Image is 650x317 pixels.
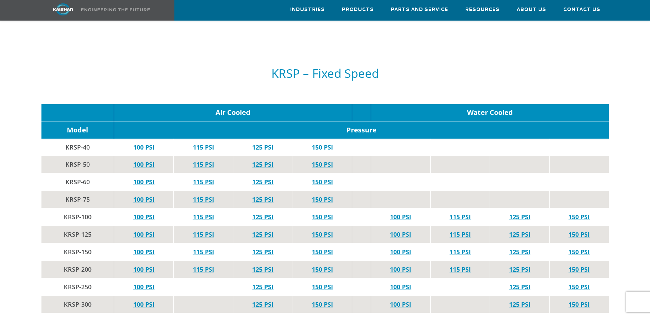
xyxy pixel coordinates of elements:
[371,104,609,121] td: Water Cooled
[193,178,214,186] a: 115 PSI
[133,195,155,203] a: 100 PSI
[465,0,500,19] a: Resources
[133,248,155,256] a: 100 PSI
[193,143,214,151] a: 115 PSI
[252,143,273,151] a: 125 PSI
[509,213,530,221] a: 125 PSI
[390,265,411,273] a: 100 PSI
[193,248,214,256] a: 115 PSI
[252,213,273,221] a: 125 PSI
[252,300,273,308] a: 125 PSI
[517,0,546,19] a: About Us
[390,230,411,238] a: 100 PSI
[41,67,609,80] h5: KRSP – Fixed Speed
[41,278,114,296] td: KRSP-250
[252,248,273,256] a: 125 PSI
[465,6,500,14] span: Resources
[312,195,333,203] a: 150 PSI
[390,248,411,256] a: 100 PSI
[563,6,600,14] span: Contact Us
[509,300,530,308] a: 125 PSI
[193,230,214,238] a: 115 PSI
[312,300,333,308] a: 150 PSI
[390,213,411,221] a: 100 PSI
[342,0,374,19] a: Products
[312,213,333,221] a: 150 PSI
[509,248,530,256] a: 125 PSI
[133,143,155,151] a: 100 PSI
[37,3,89,15] img: kaishan logo
[450,265,471,273] a: 115 PSI
[509,230,530,238] a: 125 PSI
[342,6,374,14] span: Products
[193,265,214,273] a: 115 PSI
[133,283,155,291] a: 100 PSI
[568,283,590,291] a: 150 PSI
[41,139,114,156] td: KRSP-40
[312,248,333,256] a: 150 PSI
[252,265,273,273] a: 125 PSI
[568,300,590,308] a: 150 PSI
[133,178,155,186] a: 100 PSI
[133,300,155,308] a: 100 PSI
[114,104,352,121] td: Air Cooled
[133,265,155,273] a: 100 PSI
[252,195,273,203] a: 125 PSI
[41,191,114,208] td: KRSP-75
[568,213,590,221] a: 150 PSI
[114,121,609,139] td: Pressure
[252,230,273,238] a: 125 PSI
[41,208,114,226] td: KRSP-100
[312,178,333,186] a: 150 PSI
[252,160,273,168] a: 125 PSI
[133,160,155,168] a: 100 PSI
[41,261,114,278] td: KRSP-200
[563,0,600,19] a: Contact Us
[391,0,448,19] a: Parts and Service
[133,230,155,238] a: 100 PSI
[41,226,114,243] td: KRSP-125
[450,230,471,238] a: 115 PSI
[312,160,333,168] a: 150 PSI
[509,265,530,273] a: 125 PSI
[450,213,471,221] a: 115 PSI
[450,248,471,256] a: 115 PSI
[290,6,325,14] span: Industries
[312,265,333,273] a: 150 PSI
[509,283,530,291] a: 125 PSI
[133,213,155,221] a: 100 PSI
[41,156,114,173] td: KRSP-50
[390,300,411,308] a: 100 PSI
[193,160,214,168] a: 115 PSI
[41,243,114,261] td: KRSP-150
[41,296,114,313] td: KRSP-300
[41,121,114,139] td: Model
[568,265,590,273] a: 150 PSI
[312,143,333,151] a: 150 PSI
[252,178,273,186] a: 125 PSI
[312,230,333,238] a: 150 PSI
[290,0,325,19] a: Industries
[193,213,214,221] a: 115 PSI
[568,230,590,238] a: 150 PSI
[312,283,333,291] a: 150 PSI
[193,195,214,203] a: 115 PSI
[568,248,590,256] a: 150 PSI
[390,283,411,291] a: 100 PSI
[391,6,448,14] span: Parts and Service
[81,8,150,11] img: Engineering the future
[41,173,114,191] td: KRSP-60
[517,6,546,14] span: About Us
[252,283,273,291] a: 125 PSI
